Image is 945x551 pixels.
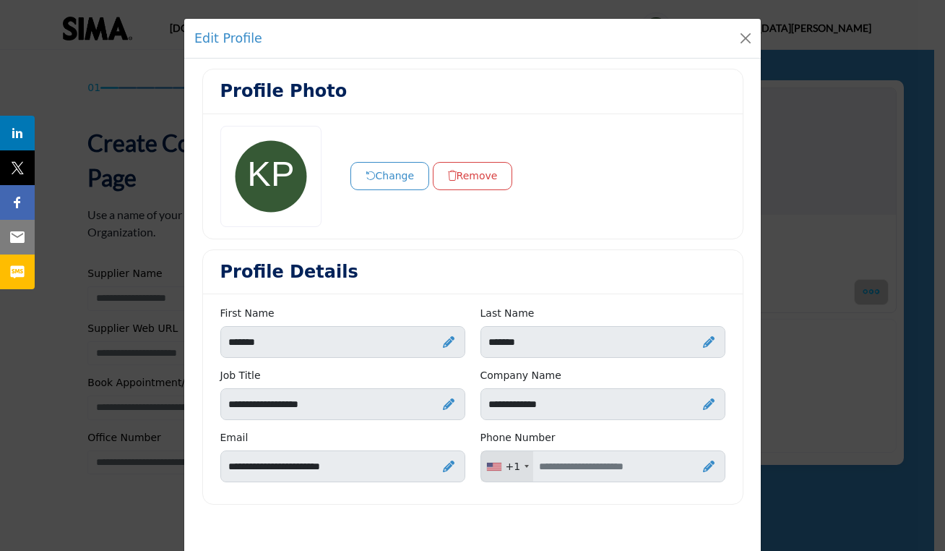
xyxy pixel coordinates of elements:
label: Job Title [220,368,261,383]
label: Email [220,430,249,445]
label: Company Name [480,368,561,383]
input: Enter Job Title [220,388,465,420]
div: United States: +1 [481,451,534,482]
h1: Edit Profile [194,29,262,48]
button: Close [735,28,756,48]
input: Enter First name [220,326,465,358]
input: Enter Company name [480,388,725,420]
button: Change [350,162,430,190]
label: Phone Number [480,430,556,445]
h2: Profile Photo [220,81,348,102]
input: Enter your Phone Number [480,450,725,482]
label: First Name [220,306,275,321]
label: Last Name [480,306,535,321]
input: Enter Email [220,450,465,482]
h2: Profile Details [220,262,358,283]
div: +1 [506,459,521,474]
button: Remove [433,162,513,190]
input: Enter Last name [480,326,725,358]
